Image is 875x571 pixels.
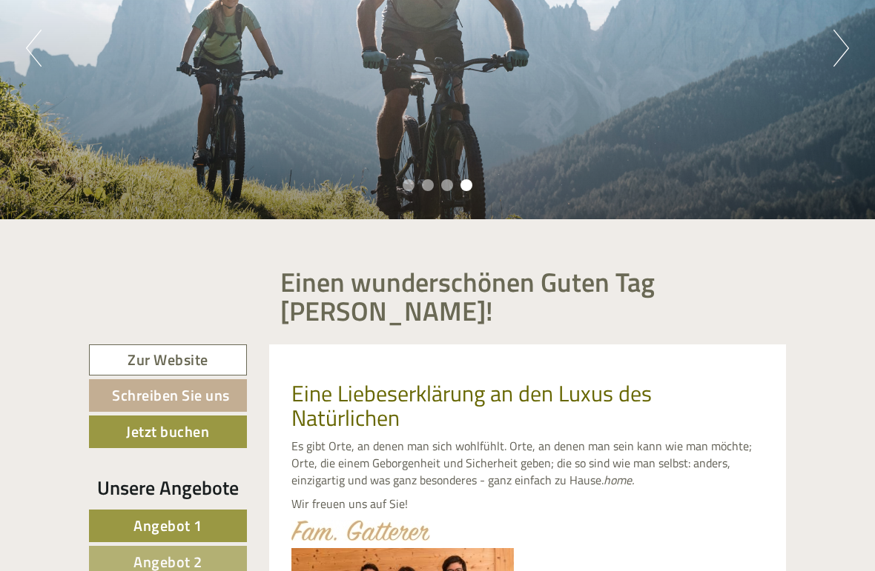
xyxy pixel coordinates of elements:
span: Angebot 1 [133,514,202,537]
a: Jetzt buchen [89,415,247,448]
div: Unsere Angebote [89,474,247,501]
button: Previous [26,30,42,67]
a: Schreiben Sie uns [89,379,247,412]
p: Wir freuen uns auf Sie! [291,495,765,512]
span: Eine Liebeserklärung an den Luxus des Natürlichen [291,376,652,435]
a: Zur Website [89,344,247,376]
h1: Einen wunderschönen Guten Tag [PERSON_NAME]! [280,267,776,326]
em: home. [604,471,634,489]
p: Es gibt Orte, an denen man sich wohlfühlt. Orte, an denen man sein kann wie man möchte; Orte, die... [291,438,765,489]
img: image [291,520,430,541]
button: Next [833,30,849,67]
